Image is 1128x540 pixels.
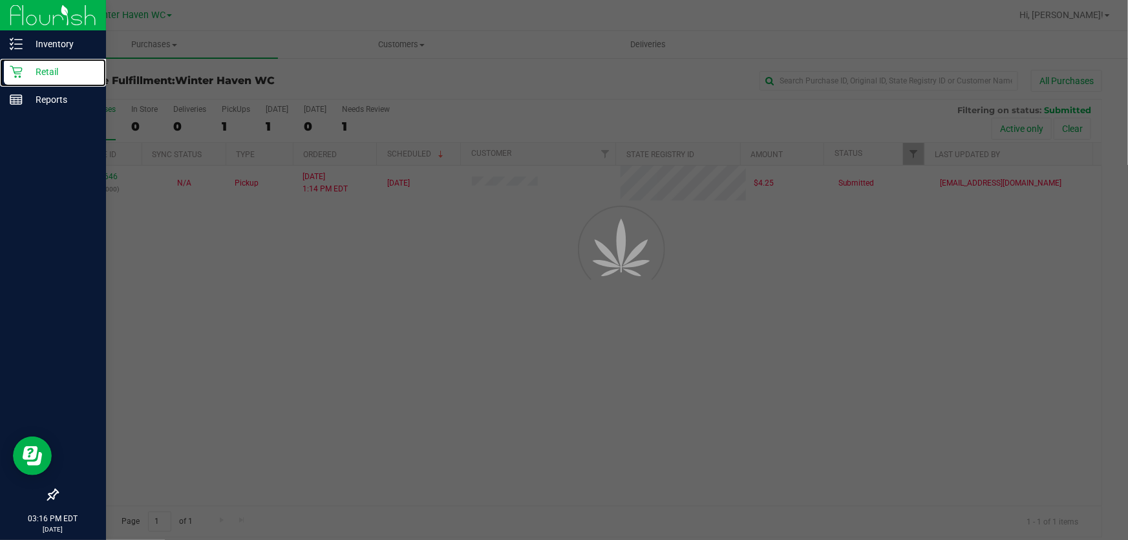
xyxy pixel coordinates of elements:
p: Reports [23,92,100,107]
p: Inventory [23,36,100,52]
p: 03:16 PM EDT [6,513,100,524]
inline-svg: Reports [10,93,23,106]
inline-svg: Inventory [10,38,23,50]
p: [DATE] [6,524,100,534]
inline-svg: Retail [10,65,23,78]
iframe: Resource center [13,437,52,475]
p: Retail [23,64,100,80]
